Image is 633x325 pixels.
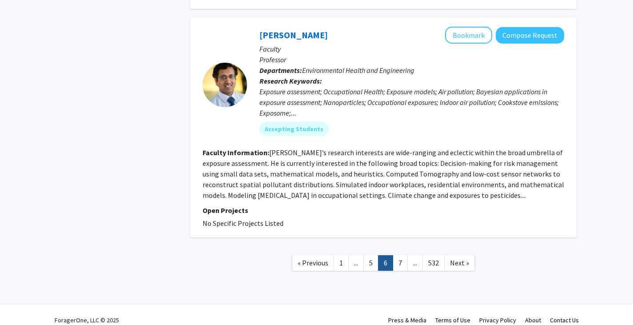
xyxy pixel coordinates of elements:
[525,316,541,324] a: About
[435,316,470,324] a: Terms of Use
[354,258,358,267] span: ...
[7,285,38,318] iframe: Chat
[203,148,269,157] b: Faculty Information:
[450,258,469,267] span: Next »
[422,255,445,271] a: 532
[203,205,564,216] p: Open Projects
[363,255,378,271] a: 5
[259,44,564,54] p: Faculty
[393,255,408,271] a: 7
[203,148,564,200] fg-read-more: [PERSON_NAME]’s research interests are wide-ranging and eclectic within the broad umbrella of exp...
[413,258,417,267] span: ...
[496,27,564,44] button: Compose Request to Gurumurthy Ramachandran
[378,255,393,271] a: 6
[259,76,322,85] b: Research Keywords:
[445,27,492,44] button: Add Gurumurthy Ramachandran to Bookmarks
[292,255,334,271] a: Previous
[259,122,329,136] mat-chip: Accepting Students
[259,86,564,118] div: Exposure assessment; Occupational Health; Exposure models; Air pollution; Bayesian applications i...
[302,66,414,75] span: Environmental Health and Engineering
[259,66,302,75] b: Departments:
[444,255,475,271] a: Next
[298,258,328,267] span: « Previous
[550,316,579,324] a: Contact Us
[334,255,349,271] a: 1
[388,316,426,324] a: Press & Media
[203,219,283,228] span: No Specific Projects Listed
[190,246,577,282] nav: Page navigation
[479,316,516,324] a: Privacy Policy
[259,29,328,40] a: [PERSON_NAME]
[259,54,564,65] p: Professor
